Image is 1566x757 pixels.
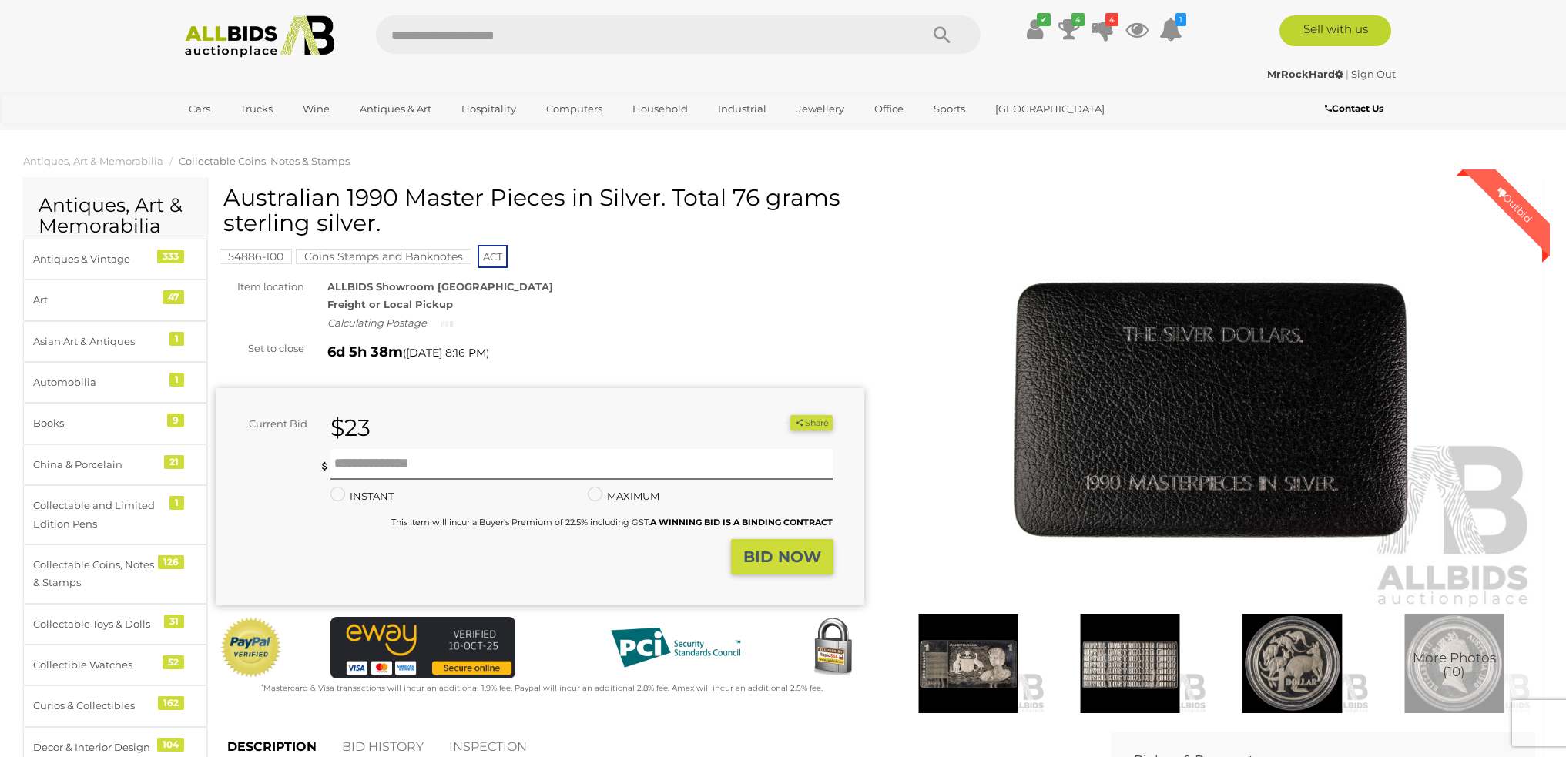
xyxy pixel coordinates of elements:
div: 1 [169,332,184,346]
div: Art [33,291,160,309]
a: Jewellery [786,96,854,122]
strong: ALLBIDS Showroom [GEOGRAPHIC_DATA] [327,280,553,293]
strong: $23 [330,414,371,442]
a: 4 [1092,15,1115,43]
div: Outbid [1479,169,1550,240]
div: 333 [157,250,184,263]
a: Sell with us [1279,15,1391,46]
div: Collectable and Limited Edition Pens [33,497,160,533]
div: Set to close [204,340,316,357]
div: 31 [164,615,184,628]
div: China & Porcelain [33,456,160,474]
strong: Freight or Local Pickup [327,298,453,310]
label: MAXIMUM [588,487,659,505]
button: Share [790,415,833,431]
a: 54886-100 [220,250,292,263]
a: Coins Stamps and Banknotes [296,250,471,263]
a: Household [622,96,698,122]
div: Item location [204,278,316,296]
a: Antiques & Art [350,96,441,122]
b: A WINNING BID IS A BINDING CONTRACT [650,517,833,528]
img: Official PayPal Seal [220,617,283,678]
div: 1 [169,373,184,387]
img: Australian 1990 Master Pieces in Silver. Total 76 grams sterling silver. [1215,614,1369,713]
div: Antiques & Vintage [33,250,160,268]
div: Asian Art & Antiques [33,333,160,350]
a: Collectable Toys & Dolls 31 [23,604,207,645]
a: Antiques, Art & Memorabilia [23,155,163,167]
a: [GEOGRAPHIC_DATA] [985,96,1115,122]
a: Sign Out [1351,68,1396,80]
i: ✔ [1037,13,1051,26]
img: Australian 1990 Master Pieces in Silver. Total 76 grams sterling silver. [887,193,1536,610]
a: Contact Us [1325,100,1387,117]
a: Collectable Coins, Notes & Stamps [179,155,350,167]
a: Antiques & Vintage 333 [23,239,207,280]
a: More Photos(10) [1377,614,1531,713]
div: Automobilia [33,373,160,391]
label: INSTANT [330,487,394,505]
strong: MrRockHard [1267,68,1343,80]
img: Australian 1990 Master Pieces in Silver. Total 76 grams sterling silver. [1377,614,1531,713]
i: 4 [1071,13,1085,26]
img: Australian 1990 Master Pieces in Silver. Total 76 grams sterling silver. [891,614,1045,713]
span: ( ) [403,347,489,359]
a: Office [864,96,914,122]
span: ACT [478,245,508,268]
a: ✔ [1024,15,1047,43]
div: Curios & Collectibles [33,697,160,715]
div: 162 [158,696,184,710]
img: PCI DSS compliant [599,617,753,678]
a: 4 [1058,15,1081,43]
i: Calculating Postage [327,317,427,329]
a: Wine [293,96,340,122]
a: Hospitality [451,96,526,122]
a: Asian Art & Antiques 1 [23,321,207,362]
a: China & Porcelain 21 [23,444,207,485]
strong: 6d 5h 38m [327,343,403,360]
a: Collectable Coins, Notes & Stamps 126 [23,544,207,604]
a: Computers [536,96,612,122]
img: eWAY Payment Gateway [330,617,515,678]
a: MrRockHard [1267,68,1346,80]
img: Secured by Rapid SSL [802,617,863,678]
button: BID NOW [731,539,833,575]
b: Contact Us [1325,102,1383,114]
div: Collectable Toys & Dolls [33,615,160,633]
div: 52 [163,655,184,669]
span: More Photos (10) [1413,651,1496,679]
div: 47 [163,290,184,304]
i: 4 [1105,13,1118,26]
img: Allbids.com.au [176,15,344,58]
div: Decor & Interior Design [33,739,160,756]
i: 1 [1175,13,1186,26]
a: 1 [1159,15,1182,43]
a: Automobilia 1 [23,362,207,403]
div: 21 [164,455,184,469]
a: Books 9 [23,403,207,444]
div: Current Bid [216,415,319,433]
a: Industrial [708,96,776,122]
small: Mastercard & Visa transactions will incur an additional 1.9% fee. Paypal will incur an additional... [261,683,823,693]
a: Collectible Watches 52 [23,645,207,685]
h2: Antiques, Art & Memorabilia [39,195,192,237]
div: 126 [158,555,184,569]
div: Collectible Watches [33,656,160,674]
h1: Australian 1990 Master Pieces in Silver. Total 76 grams sterling silver. [223,185,860,236]
a: Collectable and Limited Edition Pens 1 [23,485,207,544]
a: Curios & Collectibles 162 [23,685,207,726]
div: Books [33,414,160,432]
button: Search [904,15,981,54]
a: Trucks [230,96,283,122]
li: Watch this item [773,415,788,430]
strong: BID NOW [743,548,821,566]
div: 1 [169,496,184,510]
span: | [1346,68,1349,80]
mark: 54886-100 [220,249,292,264]
div: Collectable Coins, Notes & Stamps [33,556,160,592]
span: [DATE] 8:16 PM [406,346,486,360]
a: Sports [924,96,975,122]
img: Australian 1990 Master Pieces in Silver. Total 76 grams sterling silver. [1053,614,1207,713]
